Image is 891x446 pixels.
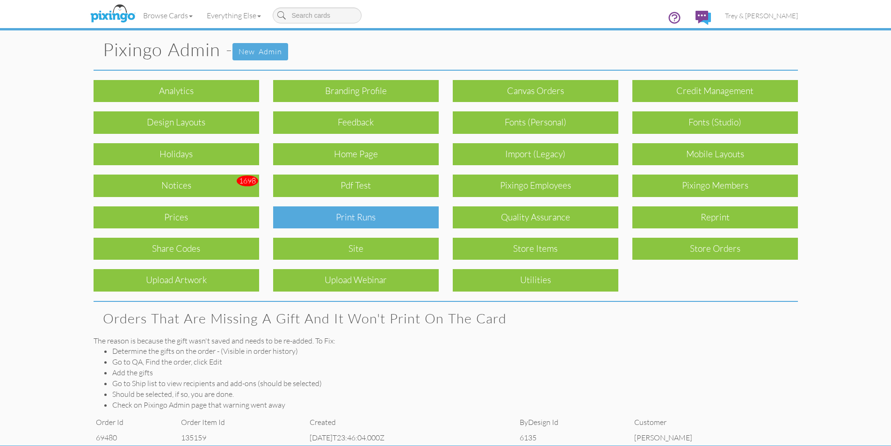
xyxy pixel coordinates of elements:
span: Trey & [PERSON_NAME] [725,12,798,20]
div: reprint [632,206,798,228]
div: Store Orders [632,238,798,260]
div: Upload Artwork [94,269,259,291]
div: Branding profile [273,80,439,102]
div: Prices [94,206,259,228]
li: Check on Pixingo Admin page that warning went away [112,400,798,410]
a: New admin [232,43,288,60]
td: Customer [632,415,797,430]
td: ByDesign Id [517,415,632,430]
div: Utilities [453,269,618,291]
div: Design Layouts [94,111,259,133]
a: Everything Else [200,4,268,27]
div: Holidays [94,143,259,165]
h2: Orders that are missing a gift and it won't print on the card [103,311,789,326]
div: Share Codes [94,238,259,260]
a: Trey & [PERSON_NAME] [718,4,805,28]
input: Search cards [273,7,362,23]
li: Go to QA, Find the order, click Edit [112,357,798,367]
td: Order Item Id [179,415,307,430]
div: Canvas Orders [453,80,618,102]
li: Determine the gifts on the order - (Visible in order history) [112,346,798,357]
td: [PERSON_NAME] [632,430,797,446]
div: Upload Webinar [273,269,439,291]
a: Browse Cards [136,4,200,27]
div: Notices [94,175,259,197]
div: Pdf test [273,175,439,197]
div: Quality Assurance [453,206,618,228]
div: Pixingo Members [632,175,798,197]
div: Mobile layouts [632,143,798,165]
h1: Pixingo Admin - [103,40,798,60]
div: Store Items [453,238,618,260]
td: 69480 [94,430,179,446]
div: Home Page [273,143,439,165]
div: 1698 [237,175,258,186]
td: 135159 [179,430,307,446]
div: Analytics [94,80,259,102]
li: Should be selected, if so, you are done. [112,389,798,400]
div: Import (legacy) [453,143,618,165]
td: [DATE]T23:46:04.000Z [307,430,517,446]
div: The reason is because the gift wasn't saved and needs to be re-added. To Fix: [94,336,798,346]
div: Fonts (Studio) [632,111,798,133]
td: 6135 [517,430,632,446]
div: Print Runs [273,206,439,228]
td: Created [307,415,517,430]
li: Go to Ship list to view recipients and add-ons (should be selected) [112,378,798,389]
div: Feedback [273,111,439,133]
div: Site [273,238,439,260]
li: Add the gifts [112,367,798,378]
div: Pixingo Employees [453,175,618,197]
img: comments.svg [695,11,711,25]
img: pixingo logo [88,2,138,26]
div: Fonts (Personal) [453,111,618,133]
td: Order Id [94,415,179,430]
div: Credit Management [632,80,798,102]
